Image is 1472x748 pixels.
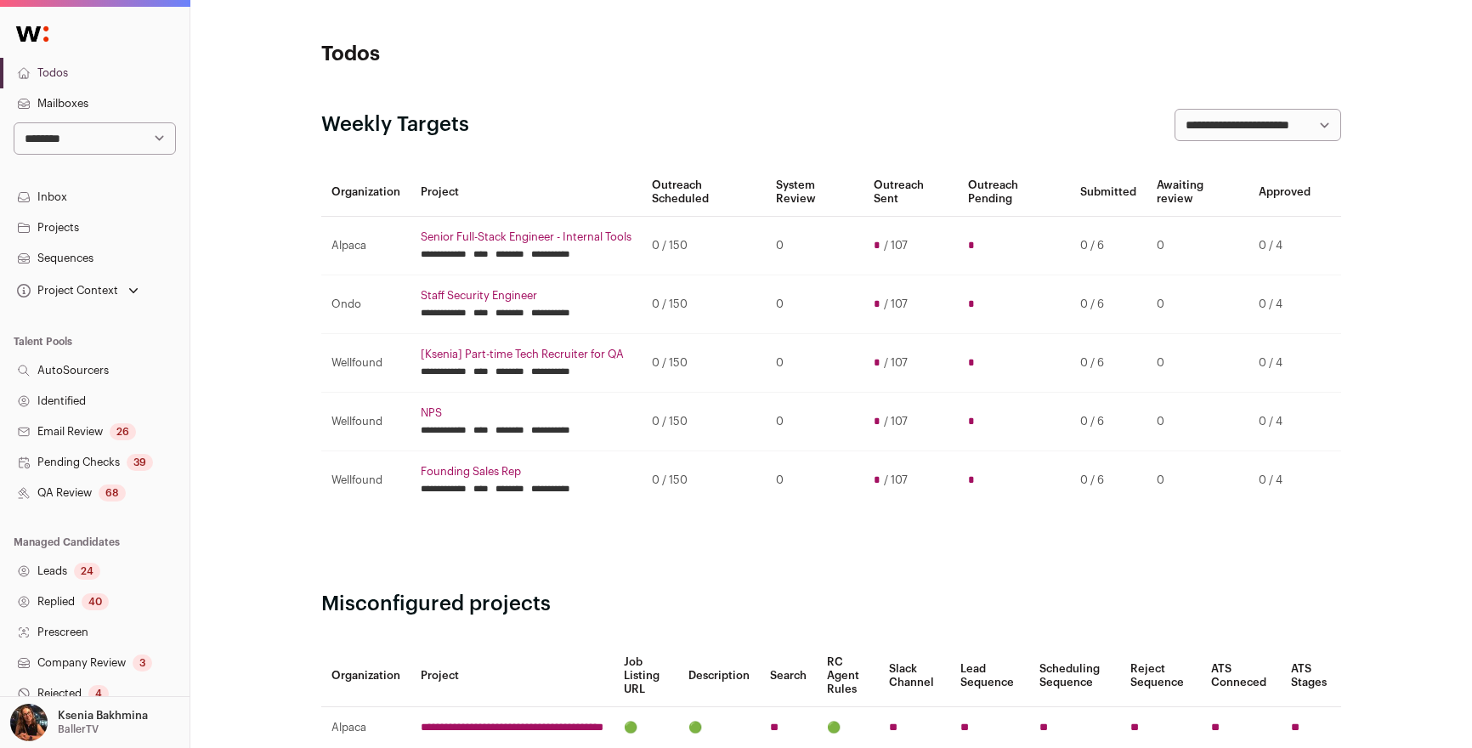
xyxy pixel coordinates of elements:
[99,484,126,501] div: 68
[421,465,631,479] a: Founding Sales Rep
[1281,645,1341,707] th: ATS Stages
[7,704,151,741] button: Open dropdown
[1070,217,1146,275] td: 0 / 6
[58,709,148,722] p: Ksenia Bakhmina
[127,454,153,471] div: 39
[14,284,118,297] div: Project Context
[1146,275,1248,334] td: 0
[1146,451,1248,510] td: 0
[1248,275,1321,334] td: 0 / 4
[642,334,766,393] td: 0 / 150
[321,41,661,68] h1: Todos
[88,685,109,702] div: 4
[410,645,614,707] th: Project
[1248,217,1321,275] td: 0 / 4
[884,415,908,428] span: / 107
[1029,645,1120,707] th: Scheduling Sequence
[958,168,1070,217] th: Outreach Pending
[642,451,766,510] td: 0 / 150
[884,239,908,252] span: / 107
[1146,334,1248,393] td: 0
[766,334,863,393] td: 0
[321,334,410,393] td: Wellfound
[760,645,817,707] th: Search
[321,393,410,451] td: Wellfound
[1201,645,1281,707] th: ATS Conneced
[766,275,863,334] td: 0
[642,275,766,334] td: 0 / 150
[7,17,58,51] img: Wellfound
[863,168,958,217] th: Outreach Sent
[133,654,152,671] div: 3
[82,593,109,610] div: 40
[642,168,766,217] th: Outreach Scheduled
[321,451,410,510] td: Wellfound
[642,393,766,451] td: 0 / 150
[321,111,469,139] h2: Weekly Targets
[1248,393,1321,451] td: 0 / 4
[879,645,950,707] th: Slack Channel
[1070,275,1146,334] td: 0 / 6
[1146,393,1248,451] td: 0
[421,406,631,420] a: NPS
[58,722,99,736] p: BallerTV
[1070,393,1146,451] td: 0 / 6
[614,645,678,707] th: Job Listing URL
[1146,168,1248,217] th: Awaiting review
[14,279,142,303] button: Open dropdown
[321,168,410,217] th: Organization
[321,591,1341,618] h2: Misconfigured projects
[884,356,908,370] span: / 107
[817,645,879,707] th: RC Agent Rules
[421,230,631,244] a: Senior Full-Stack Engineer - Internal Tools
[10,704,48,741] img: 13968079-medium_jpg
[766,451,863,510] td: 0
[1070,334,1146,393] td: 0 / 6
[1070,168,1146,217] th: Submitted
[950,645,1029,707] th: Lead Sequence
[421,348,631,361] a: [Ksenia] Part-time Tech Recruiter for QA
[1248,451,1321,510] td: 0 / 4
[1248,168,1321,217] th: Approved
[321,645,410,707] th: Organization
[1120,645,1201,707] th: Reject Sequence
[1248,334,1321,393] td: 0 / 4
[421,289,631,303] a: Staff Security Engineer
[110,423,136,440] div: 26
[766,168,863,217] th: System Review
[1146,217,1248,275] td: 0
[678,645,760,707] th: Description
[321,217,410,275] td: Alpaca
[410,168,642,217] th: Project
[74,563,100,580] div: 24
[766,393,863,451] td: 0
[321,275,410,334] td: Ondo
[884,297,908,311] span: / 107
[642,217,766,275] td: 0 / 150
[1070,451,1146,510] td: 0 / 6
[884,473,908,487] span: / 107
[766,217,863,275] td: 0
